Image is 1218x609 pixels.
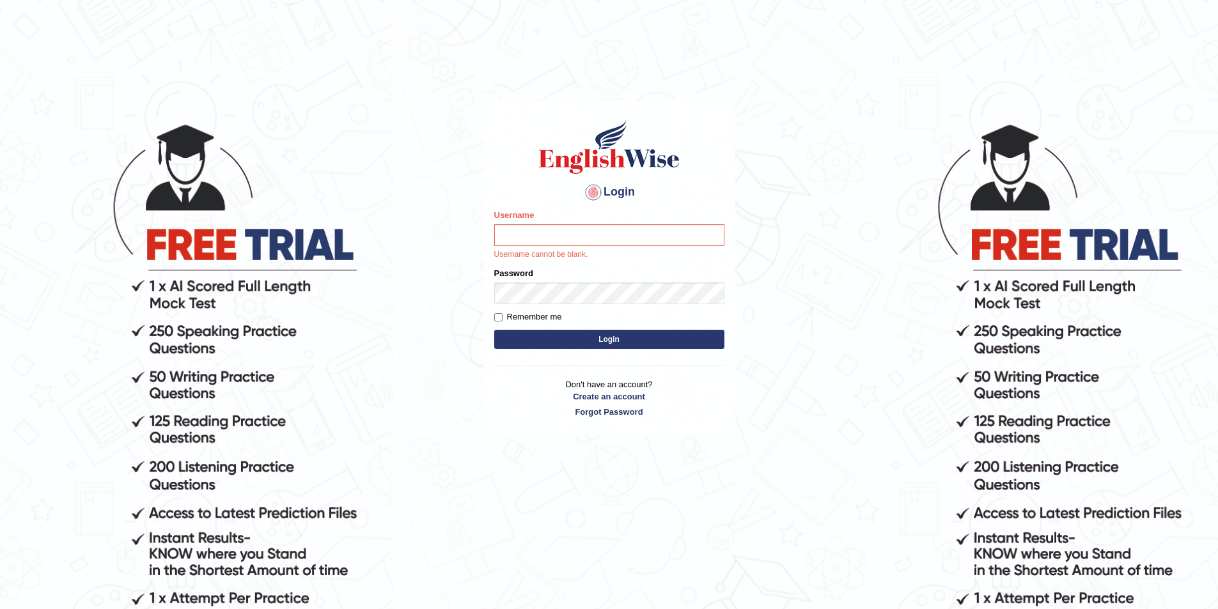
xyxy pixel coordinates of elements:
[494,390,724,403] a: Create an account
[494,406,724,418] a: Forgot Password
[494,209,535,221] label: Username
[494,249,724,261] p: Username cannot be blank.
[494,378,724,418] p: Don't have an account?
[494,330,724,349] button: Login
[494,182,724,203] h4: Login
[494,311,562,323] label: Remember me
[494,267,533,279] label: Password
[536,118,682,176] img: Logo of English Wise sign in for intelligent practice with AI
[494,313,503,321] input: Remember me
